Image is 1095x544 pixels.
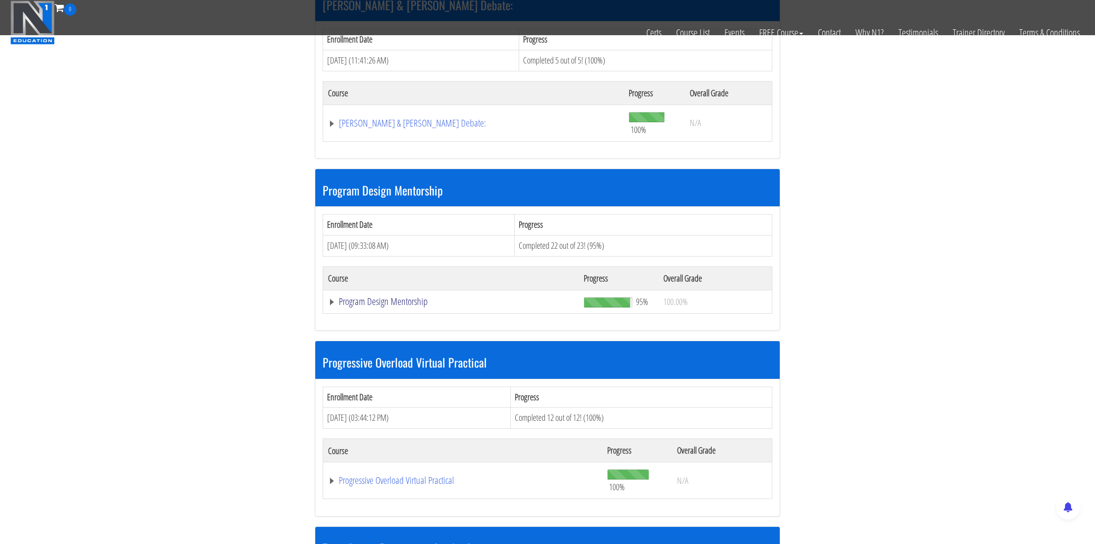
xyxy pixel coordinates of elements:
[1012,16,1087,50] a: Terms & Conditions
[328,476,597,485] a: Progressive Overload Virtual Practical
[752,16,810,50] a: FREE Course
[515,215,772,236] th: Progress
[672,462,772,499] td: N/A
[323,215,515,236] th: Enrollment Date
[323,236,515,257] td: [DATE] (09:33:08 AM)
[323,387,511,408] th: Enrollment Date
[672,439,772,462] th: Overall Grade
[55,1,76,14] a: 0
[624,81,685,105] th: Progress
[658,290,772,313] td: 100.00%
[636,296,648,307] span: 95%
[323,408,511,429] td: [DATE] (03:44:12 PM)
[602,439,673,462] th: Progress
[323,266,579,290] th: Course
[891,16,945,50] a: Testimonials
[579,266,658,290] th: Progress
[64,3,76,16] span: 0
[511,408,772,429] td: Completed 12 out of 12! (100%)
[511,387,772,408] th: Progress
[323,184,772,196] h3: Program Design Mentorship
[328,118,619,128] a: [PERSON_NAME] & [PERSON_NAME] Debate:
[631,124,646,135] span: 100%
[328,297,574,306] a: Program Design Mentorship
[515,236,772,257] td: Completed 22 out of 23! (95%)
[658,266,772,290] th: Overall Grade
[323,50,519,71] td: [DATE] (11:41:26 AM)
[323,81,624,105] th: Course
[10,0,55,44] img: n1-education
[669,16,717,50] a: Course List
[609,481,625,492] span: 100%
[685,81,772,105] th: Overall Grade
[848,16,891,50] a: Why N1?
[717,16,752,50] a: Events
[945,16,1012,50] a: Trainer Directory
[323,356,772,369] h3: Progressive Overload Virtual Practical
[519,50,772,71] td: Completed 5 out of 5! (100%)
[323,439,602,462] th: Course
[810,16,848,50] a: Contact
[685,105,772,141] td: N/A
[639,16,669,50] a: Certs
